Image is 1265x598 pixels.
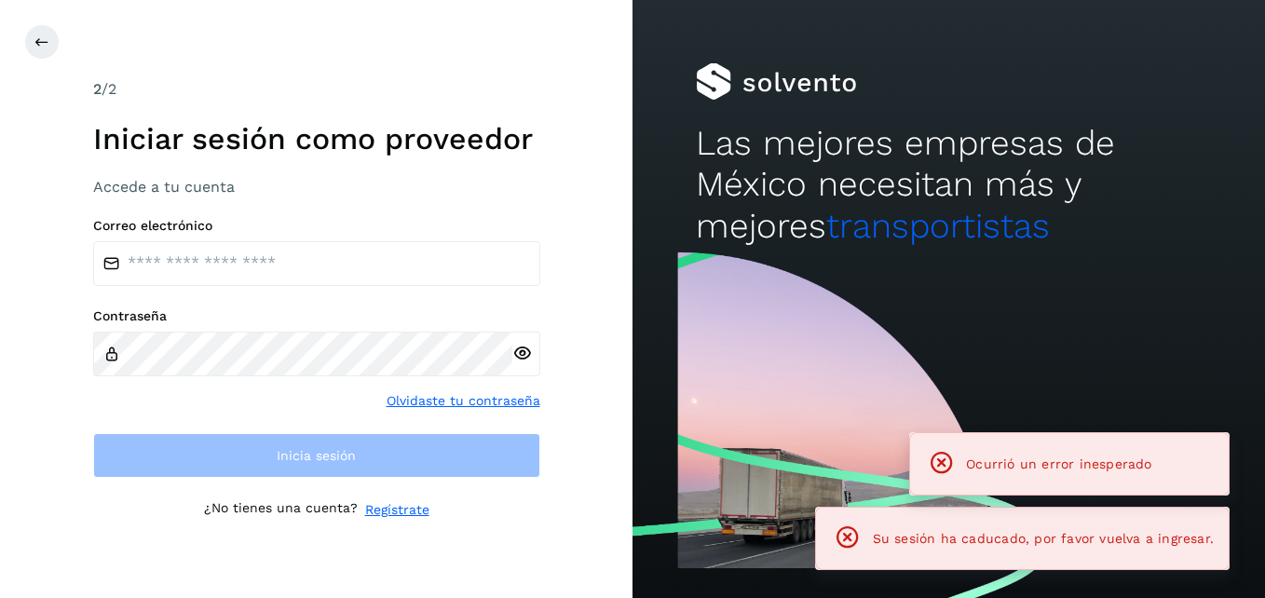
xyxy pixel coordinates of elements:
[387,391,540,411] a: Olvidaste tu contraseña
[277,449,356,462] span: Inicia sesión
[93,80,102,98] span: 2
[365,500,429,520] a: Regístrate
[93,433,540,478] button: Inicia sesión
[93,308,540,324] label: Contraseña
[93,121,540,156] h1: Iniciar sesión como proveedor
[93,78,540,101] div: /2
[93,178,540,196] h3: Accede a tu cuenta
[966,456,1151,471] span: Ocurrió un error inesperado
[873,531,1214,546] span: Su sesión ha caducado, por favor vuelva a ingresar.
[696,123,1202,247] h2: Las mejores empresas de México necesitan más y mejores
[93,218,540,234] label: Correo electrónico
[204,500,358,520] p: ¿No tienes una cuenta?
[826,206,1050,246] span: transportistas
